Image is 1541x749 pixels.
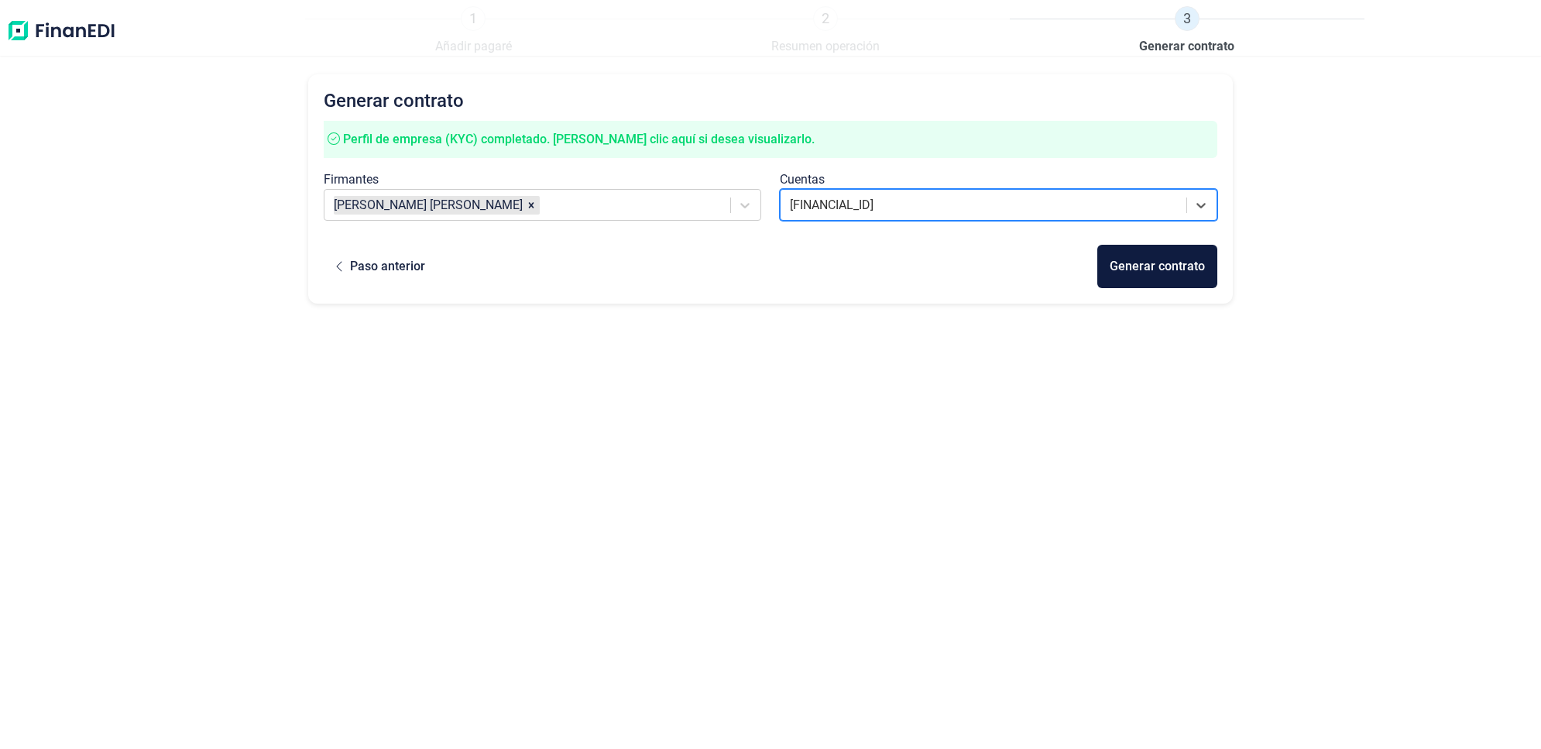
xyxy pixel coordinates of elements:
[523,196,540,215] div: Remove VERONICA
[334,196,523,215] article: [PERSON_NAME] [PERSON_NAME]
[6,6,116,56] img: Logo de aplicación
[1139,37,1234,56] span: Generar contrato
[1175,6,1200,31] span: 3
[1139,6,1234,56] a: 3Generar contrato
[324,245,438,288] button: Paso anterior
[780,170,1217,189] div: Cuentas
[1097,245,1217,288] button: Generar contrato
[324,170,761,189] div: Firmantes
[1110,257,1205,276] div: Generar contrato
[350,257,425,276] div: Paso anterior
[343,132,815,146] span: Perfil de empresa (KYC) completado. [PERSON_NAME] clic aquí si desea visualizarlo.
[324,90,1217,112] h2: Generar contrato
